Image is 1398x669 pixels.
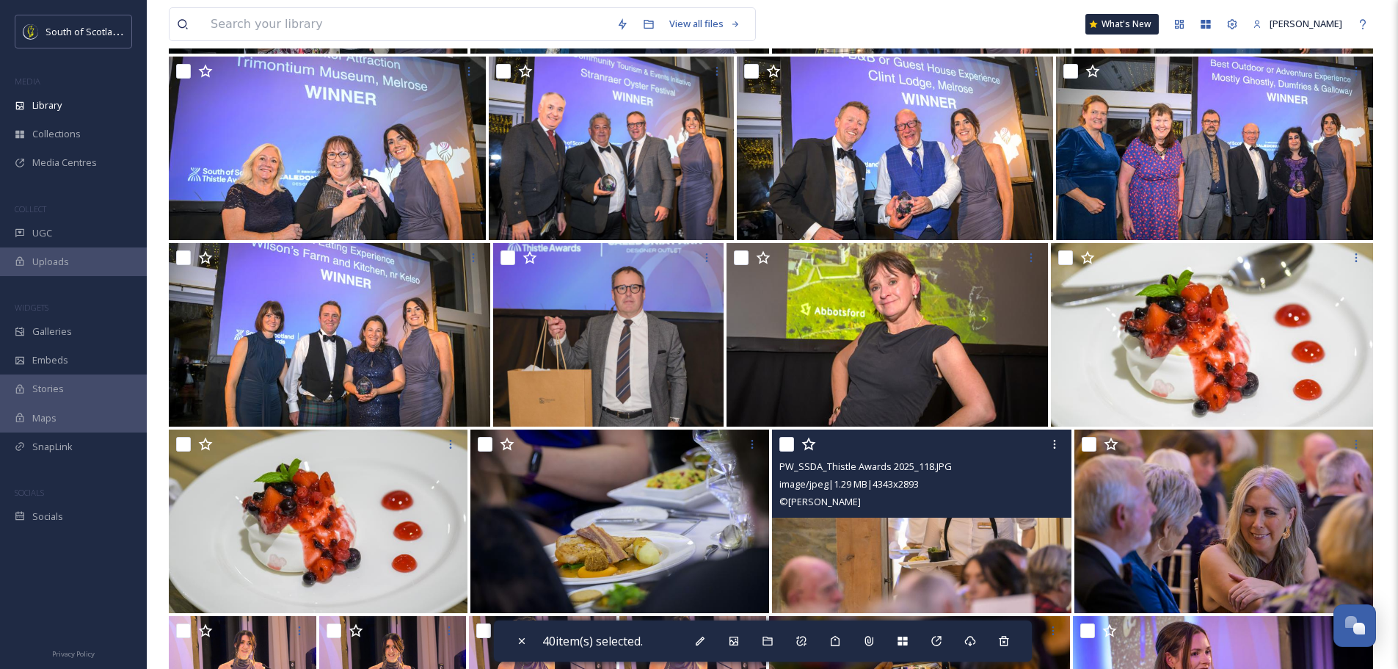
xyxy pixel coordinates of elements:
[779,495,861,508] span: © [PERSON_NAME]
[23,24,38,39] img: images.jpeg
[32,325,72,339] span: Galleries
[32,382,64,396] span: Stories
[662,10,748,38] a: View all files
[15,76,40,87] span: MEDIA
[779,460,952,473] span: PW_SSDA_Thistle Awards 2025_118.JPG
[169,430,467,613] img: PW_SSDA_Thistle Awards 2025_120.JPG
[45,24,213,38] span: South of Scotland Destination Alliance
[1270,17,1342,30] span: [PERSON_NAME]
[32,156,97,170] span: Media Centres
[1245,10,1350,38] a: [PERSON_NAME]
[1056,57,1373,240] img: PW_SSDA_Thistle Awards 2025_125.JPG
[32,411,57,425] span: Maps
[470,430,769,613] img: PW_SSDA_Thistle Awards 2025_119.JPG
[169,57,486,240] img: PW_SSDA_Thistle Awards 2025_128.JPG
[779,477,919,491] span: image/jpeg | 1.29 MB | 4343 x 2893
[32,226,52,240] span: UGC
[52,644,95,662] a: Privacy Policy
[32,510,63,524] span: Socials
[1085,14,1159,35] a: What's New
[737,57,1054,240] img: PW_SSDA_Thistle Awards 2025_126.JPG
[169,243,490,427] img: PW_SSDA_Thistle Awards 2025_124.JPG
[32,353,68,367] span: Embeds
[15,487,44,498] span: SOCIALS
[1051,243,1373,427] img: PW_SSDA_Thistle Awards 2025_121.JPG
[1333,604,1376,647] button: Open Chat
[32,440,73,454] span: SnapLink
[542,633,643,649] span: 40 item(s) selected.
[203,8,609,40] input: Search your library
[32,98,62,112] span: Library
[32,255,69,269] span: Uploads
[52,649,95,659] span: Privacy Policy
[15,203,46,214] span: COLLECT
[772,430,1071,613] img: PW_SSDA_Thistle Awards 2025_118.JPG
[1074,430,1373,613] img: PW_SSDA_Thistle Awards 2025_117.JPG
[489,57,734,240] img: PW_SSDA_Thistle Awards 2025_127.JPG
[32,127,81,141] span: Collections
[15,302,48,313] span: WIDGETS
[727,243,1049,427] img: PW_SSDA_Thistle Awards 2025_122.JPG
[493,243,723,427] img: PW_SSDA_Thistle Awards 2025_123.JPG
